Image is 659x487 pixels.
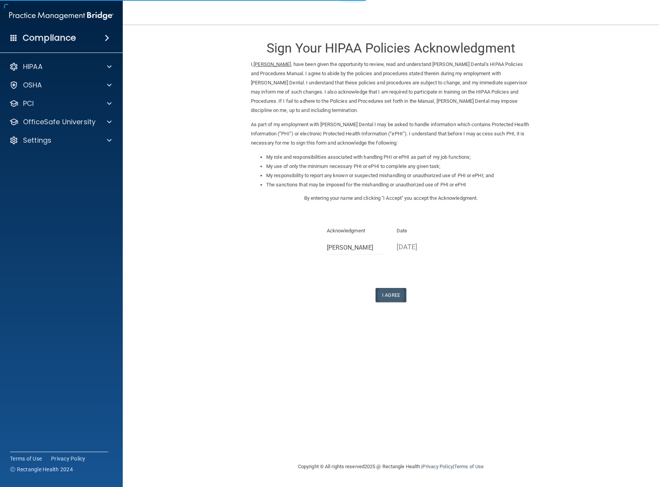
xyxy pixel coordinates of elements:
ins: [PERSON_NAME] [254,61,291,67]
a: OSHA [9,81,112,90]
p: Date [397,226,455,235]
p: OfficeSafe University [23,117,96,127]
p: OSHA [23,81,42,90]
div: Copyright © All rights reserved 2025 @ Rectangle Health | | [251,454,531,479]
p: [DATE] [397,240,455,253]
a: Privacy Policy [51,455,86,462]
a: Terms of Use [454,464,484,469]
a: PCI [9,99,112,108]
button: I Agree [376,288,406,302]
h3: Sign Your HIPAA Policies Acknowledgment [251,41,531,55]
img: PMB logo [9,8,114,23]
h4: Compliance [23,33,76,43]
p: I, , have been given the opportunity to review, read and understand [PERSON_NAME] Dental’s HIPAA ... [251,60,531,115]
p: HIPAA [23,62,43,71]
li: The sanctions that may be imposed for the mishandling or unauthorized use of PHI or ePHI [266,180,531,189]
a: Settings [9,136,112,145]
a: Terms of Use [10,455,42,462]
p: Settings [23,136,51,145]
input: Full Name [327,240,386,255]
li: My use of only the minimum necessary PHI or ePHI to complete any given task; [266,162,531,171]
p: By entering your name and clicking "I Accept" you accept the Acknowledgment. [251,194,531,203]
p: Acknowledgment [327,226,386,235]
li: My role and responsibilities associated with handling PHI or ePHI as part of my job functions; [266,153,531,162]
p: PCI [23,99,34,108]
li: My responsibility to report any known or suspected mishandling or unauthorized use of PHI or ePHI... [266,171,531,180]
a: OfficeSafe University [9,117,112,127]
span: Ⓒ Rectangle Health 2024 [10,466,73,473]
a: Privacy Policy [422,464,453,469]
p: As part of my employment with [PERSON_NAME] Dental I may be asked to handle information which con... [251,120,531,148]
a: HIPAA [9,62,112,71]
